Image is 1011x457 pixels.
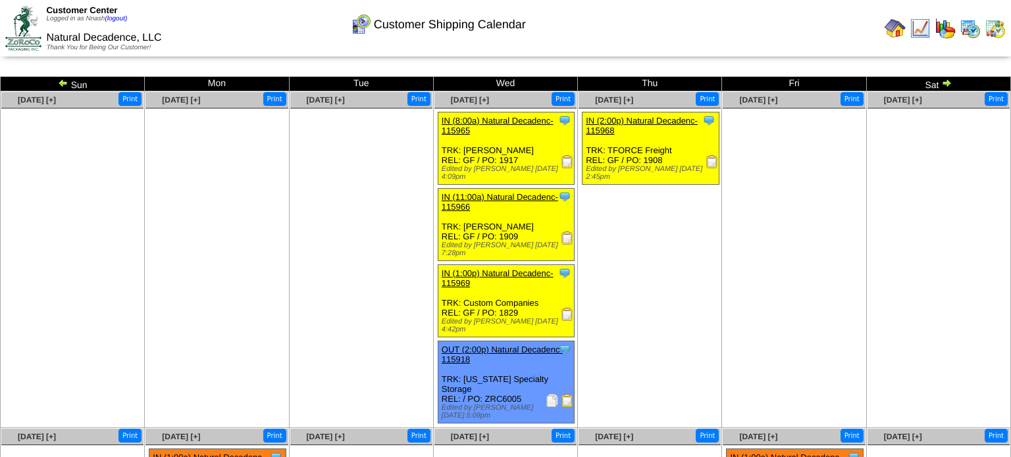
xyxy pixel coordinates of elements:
[442,404,575,420] div: Edited by [PERSON_NAME] [DATE] 5:09pm
[960,18,981,39] img: calendarprod.gif
[433,77,577,91] td: Wed
[583,112,719,185] div: TRK: TFORCE Freight REL: GF / PO: 1908
[910,18,931,39] img: line_graph.gif
[58,78,68,88] img: arrowleft.gif
[5,6,41,50] img: ZoRoCo_Logo(Green%26Foil)%20jpg.webp
[702,114,715,127] img: Tooltip
[442,345,563,364] a: OUT (2:00p) Natural Decadenc-115918
[438,189,575,261] div: TRK: [PERSON_NAME] REL: GF / PO: 1909
[162,432,200,441] a: [DATE] [+]
[118,92,142,106] button: Print
[706,155,719,168] img: Receiving Document
[407,92,430,106] button: Print
[841,92,864,106] button: Print
[442,192,558,212] a: IN (11:00a) Natural Decadenc-115966
[442,268,554,288] a: IN (1:00p) Natural Decadenc-115969
[46,44,151,51] span: Thank You for Being Our Customer!
[885,18,906,39] img: home.gif
[595,432,633,441] a: [DATE] [+]
[561,231,574,245] img: Receiving Document
[105,15,127,22] a: (logout)
[438,112,575,185] div: TRK: [PERSON_NAME] REL: GF / PO: 1917
[145,77,289,91] td: Mon
[841,429,864,443] button: Print
[451,432,489,441] a: [DATE] [+]
[46,15,127,22] span: Logged in as Nnash
[374,18,526,32] span: Customer Shipping Calendar
[552,429,575,443] button: Print
[307,95,345,105] a: [DATE] [+]
[586,165,719,181] div: Edited by [PERSON_NAME] [DATE] 2:45pm
[18,432,56,441] a: [DATE] [+]
[442,116,554,135] a: IN (8:00a) Natural Decadenc-115965
[546,394,559,407] img: Packing Slip
[985,429,1008,443] button: Print
[884,95,922,105] a: [DATE] [+]
[451,95,489,105] a: [DATE] [+]
[46,5,117,15] span: Customer Center
[578,77,722,91] td: Thu
[935,18,956,39] img: graph.gif
[1,77,145,91] td: Sun
[263,429,286,443] button: Print
[739,432,777,441] a: [DATE] [+]
[696,429,719,443] button: Print
[18,95,56,105] a: [DATE] [+]
[162,95,200,105] a: [DATE] [+]
[561,308,574,321] img: Receiving Document
[558,266,571,279] img: Tooltip
[586,116,698,135] a: IN (2:00p) Natural Decadenc-115968
[442,241,575,257] div: Edited by [PERSON_NAME] [DATE] 7:28pm
[46,32,161,43] span: Natural Decadence, LLC
[558,343,571,356] img: Tooltip
[558,190,571,203] img: Tooltip
[438,265,575,337] div: TRK: Custom Companies REL: GF / PO: 1829
[722,77,866,91] td: Fri
[438,341,575,423] div: TRK: [US_STATE] Specialty Storage REL: / PO: ZRC6005
[558,114,571,127] img: Tooltip
[985,18,1006,39] img: calendarinout.gif
[739,95,777,105] a: [DATE] [+]
[407,429,430,443] button: Print
[118,429,142,443] button: Print
[307,432,345,441] a: [DATE] [+]
[561,394,574,407] img: Bill of Lading
[884,432,922,441] a: [DATE] [+]
[263,92,286,106] button: Print
[561,155,574,168] img: Receiving Document
[442,318,575,333] div: Edited by [PERSON_NAME] [DATE] 4:42pm
[985,92,1008,106] button: Print
[350,14,371,35] img: calendarcustomer.gif
[866,77,1010,91] td: Sat
[442,165,575,181] div: Edited by [PERSON_NAME] [DATE] 4:09pm
[941,78,952,88] img: arrowright.gif
[595,95,633,105] a: [DATE] [+]
[696,92,719,106] button: Print
[552,92,575,106] button: Print
[289,77,433,91] td: Tue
